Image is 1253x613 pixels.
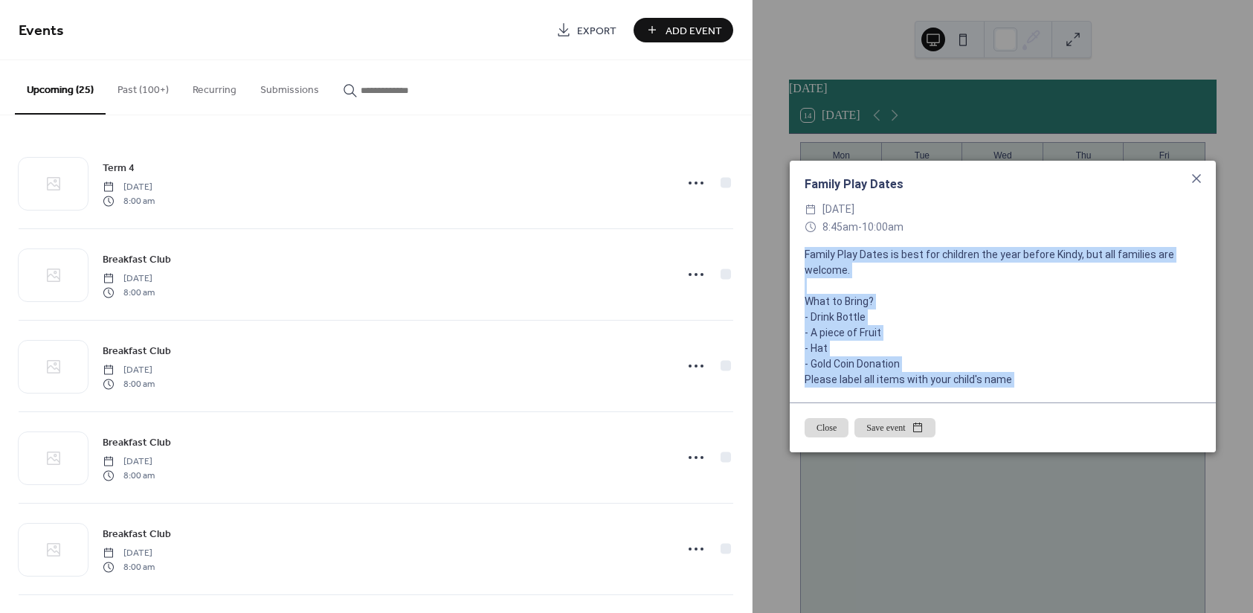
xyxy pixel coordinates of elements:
a: Breakfast Club [103,525,171,542]
div: Family Play Dates [790,176,1216,193]
span: Breakfast Club [103,435,171,451]
span: 8:00 am [103,377,155,391]
div: ​ [805,201,816,219]
span: Export [577,23,616,39]
span: [DATE] [822,201,854,219]
span: Events [19,16,64,45]
span: 8:00 am [103,194,155,208]
button: Past (100+) [106,60,181,113]
button: Recurring [181,60,248,113]
span: [DATE] [103,364,155,377]
button: Add Event [634,18,733,42]
span: [DATE] [103,272,155,286]
a: Breakfast Club [103,342,171,359]
span: - [858,221,862,233]
span: [DATE] [103,547,155,560]
a: Breakfast Club [103,251,171,268]
a: Breakfast Club [103,434,171,451]
div: ​ [805,219,816,237]
span: Term 4 [103,161,135,176]
span: 8:45am [822,221,858,233]
span: Breakfast Club [103,252,171,268]
button: Upcoming (25) [15,60,106,115]
button: Close [805,418,848,437]
span: [DATE] [103,455,155,469]
span: Breakfast Club [103,344,171,359]
span: [DATE] [103,181,155,194]
span: 8:00 am [103,560,155,574]
a: Export [545,18,628,42]
span: 10:00am [862,221,903,233]
span: 8:00 am [103,469,155,482]
button: Submissions [248,60,331,113]
div: Family Play Dates is best for children the year before Kindy, but all families are welcome. What ... [790,247,1216,388]
a: Term 4 [103,159,135,176]
span: 8:00 am [103,286,155,299]
button: Save event [854,418,935,437]
span: Breakfast Club [103,527,171,542]
span: Add Event [666,23,722,39]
